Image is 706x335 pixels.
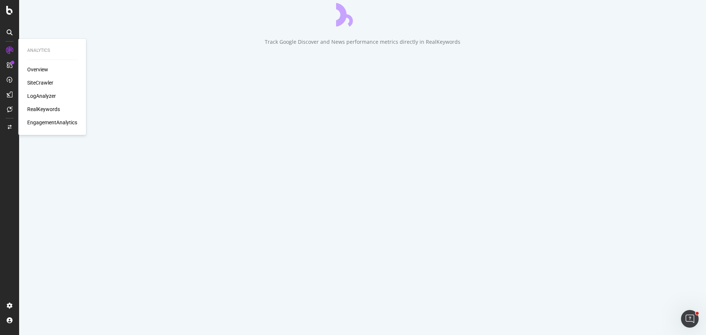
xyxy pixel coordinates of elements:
a: EngagementAnalytics [27,119,77,126]
iframe: Intercom live chat [681,310,699,328]
div: Track Google Discover and News performance metrics directly in RealKeywords [265,38,460,46]
a: RealKeywords [27,106,60,113]
div: Analytics [27,47,77,54]
a: LogAnalyzer [27,92,56,100]
a: Overview [27,66,48,73]
a: SiteCrawler [27,79,53,86]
